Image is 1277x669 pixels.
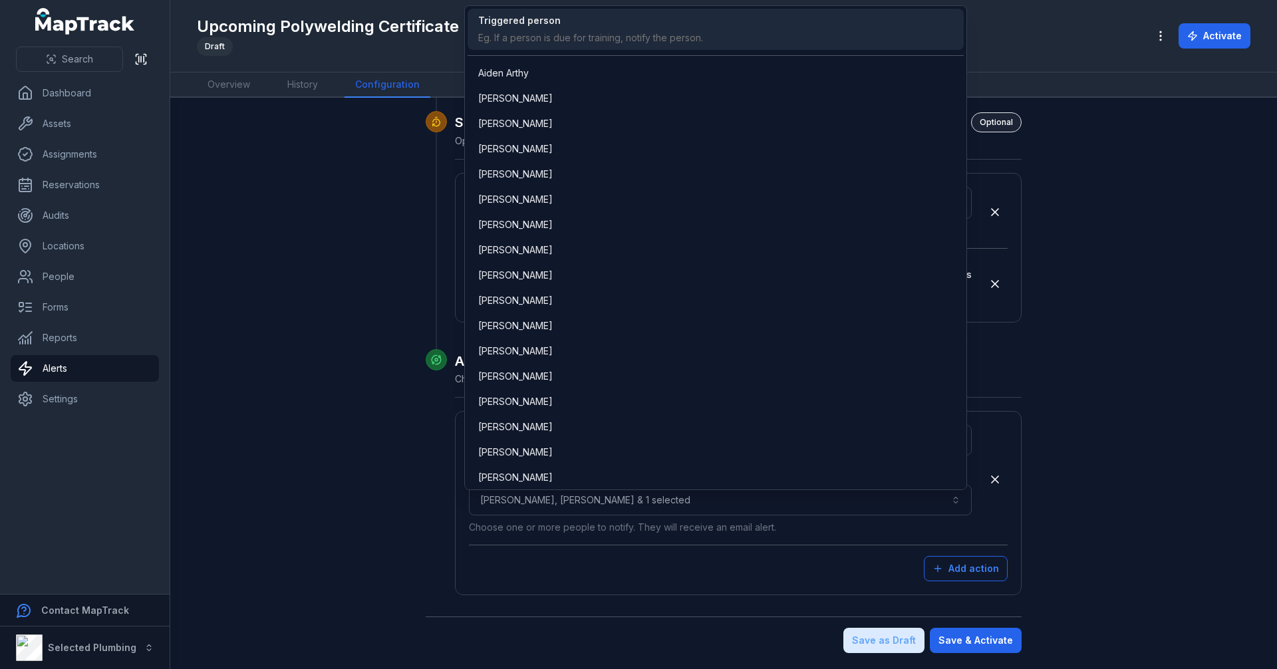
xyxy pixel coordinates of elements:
span: [PERSON_NAME] [478,294,553,307]
span: [PERSON_NAME] [478,395,553,408]
span: [PERSON_NAME] [478,471,553,484]
span: [PERSON_NAME] [478,420,553,434]
button: [PERSON_NAME], [PERSON_NAME] & 1 selected [469,485,972,515]
span: [PERSON_NAME] [478,319,553,333]
div: [PERSON_NAME], [PERSON_NAME] & 1 selected [464,5,967,490]
span: [PERSON_NAME] [478,218,553,231]
div: Eg. If a person is due for training, notify the person. [478,31,703,45]
span: [PERSON_NAME] [478,142,553,156]
span: [PERSON_NAME] [478,117,553,130]
span: [PERSON_NAME] [478,243,553,257]
span: Aiden Arthy [478,67,529,80]
span: [PERSON_NAME] [478,370,553,383]
div: Triggered person [478,14,703,27]
span: [PERSON_NAME] [478,269,553,282]
span: [PERSON_NAME] [478,446,553,459]
span: [PERSON_NAME] [478,168,553,181]
span: [PERSON_NAME] [478,193,553,206]
span: [PERSON_NAME] [478,92,553,105]
span: [PERSON_NAME] [478,344,553,358]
